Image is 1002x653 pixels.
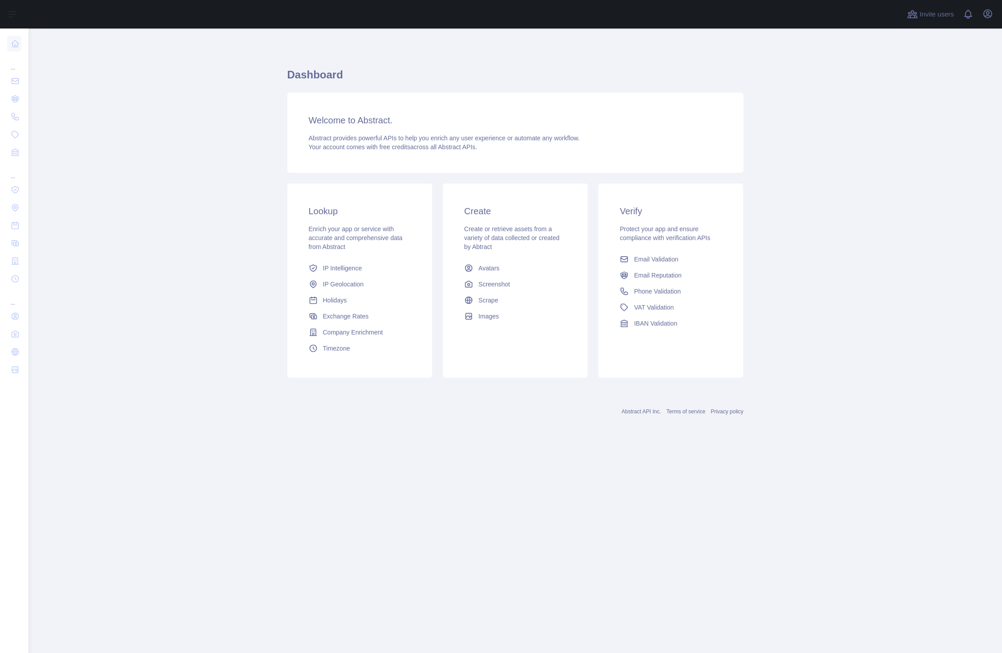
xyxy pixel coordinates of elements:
[309,225,403,250] span: Enrich your app or service with accurate and comprehensive data from Abstract
[380,143,410,151] span: free credits
[7,289,21,306] div: ...
[479,296,498,305] span: Scrape
[479,264,499,273] span: Avatars
[634,319,677,328] span: IBAN Validation
[920,9,954,20] span: Invite users
[464,225,560,250] span: Create or retrieve assets from a variety of data collected or created by Abtract
[711,408,743,415] a: Privacy policy
[309,135,580,142] span: Abstract provides powerful APIs to help you enrich any user experience or automate any workflow.
[305,308,414,324] a: Exchange Rates
[7,53,21,71] div: ...
[461,276,570,292] a: Screenshot
[305,292,414,308] a: Holidays
[667,408,705,415] a: Terms of service
[287,68,744,89] h1: Dashboard
[616,267,725,283] a: Email Reputation
[479,312,499,321] span: Images
[461,260,570,276] a: Avatars
[323,296,347,305] span: Holidays
[479,280,510,289] span: Screenshot
[616,315,725,331] a: IBAN Validation
[616,283,725,299] a: Phone Validation
[620,205,722,217] h3: Verify
[309,143,477,151] span: Your account comes with across all Abstract APIs.
[461,292,570,308] a: Scrape
[305,340,414,356] a: Timezone
[620,225,710,241] span: Protect your app and ensure compliance with verification APIs
[634,271,682,280] span: Email Reputation
[309,114,722,127] h3: Welcome to Abstract.
[461,308,570,324] a: Images
[622,408,661,415] a: Abstract API Inc.
[323,328,383,337] span: Company Enrichment
[634,303,674,312] span: VAT Validation
[905,7,956,21] button: Invite users
[323,344,350,353] span: Timezone
[616,299,725,315] a: VAT Validation
[464,205,566,217] h3: Create
[323,264,362,273] span: IP Intelligence
[323,280,364,289] span: IP Geolocation
[634,287,681,296] span: Phone Validation
[305,260,414,276] a: IP Intelligence
[616,251,725,267] a: Email Validation
[634,255,678,264] span: Email Validation
[305,324,414,340] a: Company Enrichment
[305,276,414,292] a: IP Geolocation
[323,312,369,321] span: Exchange Rates
[7,162,21,180] div: ...
[309,205,411,217] h3: Lookup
